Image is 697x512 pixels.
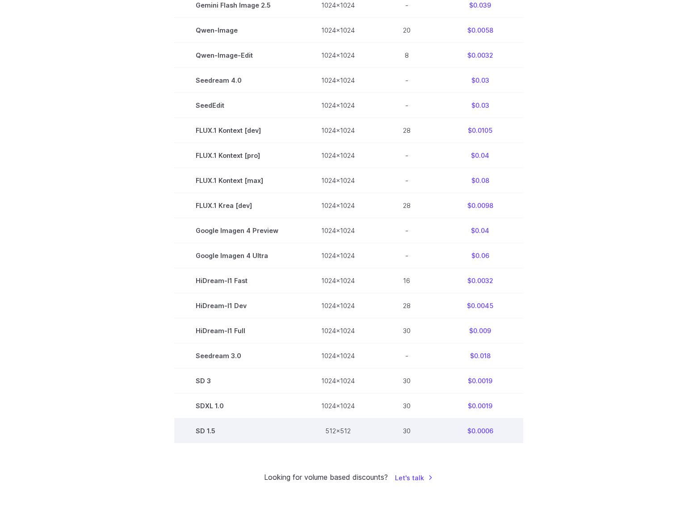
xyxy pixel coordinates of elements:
td: 1024x1024 [300,42,376,68]
td: $0.0019 [437,368,523,394]
td: $0.03 [437,68,523,93]
td: 28 [376,193,437,218]
td: 30 [376,394,437,419]
td: $0.08 [437,168,523,193]
td: 1024x1024 [300,318,376,343]
td: - [376,68,437,93]
td: $0.0032 [437,268,523,293]
td: 1024x1024 [300,343,376,368]
td: 1024x1024 [300,218,376,243]
small: Looking for volume based discounts? [264,472,388,483]
td: 1024x1024 [300,168,376,193]
td: 1024x1024 [300,368,376,394]
td: 1024x1024 [300,143,376,168]
td: 8 [376,42,437,68]
td: HiDream-I1 Dev [174,293,300,318]
a: Let's talk [395,473,433,483]
td: 1024x1024 [300,293,376,318]
td: 1024x1024 [300,243,376,268]
td: $0.0032 [437,42,523,68]
td: Seedream 4.0 [174,68,300,93]
td: $0.0019 [437,394,523,419]
td: $0.0058 [437,17,523,42]
td: 1024x1024 [300,118,376,143]
td: 30 [376,419,437,444]
td: 28 [376,293,437,318]
td: Google Imagen 4 Preview [174,218,300,243]
td: $0.009 [437,318,523,343]
td: SeedEdit [174,93,300,118]
td: $0.0098 [437,193,523,218]
td: $0.0105 [437,118,523,143]
td: 1024x1024 [300,268,376,293]
td: 30 [376,368,437,394]
td: - [376,143,437,168]
td: HiDream-I1 Full [174,318,300,343]
td: $0.018 [437,343,523,368]
td: FLUX.1 Kontext [pro] [174,143,300,168]
td: HiDream-I1 Fast [174,268,300,293]
td: SD 1.5 [174,419,300,444]
td: SDXL 1.0 [174,394,300,419]
td: $0.0045 [437,293,523,318]
td: 16 [376,268,437,293]
td: FLUX.1 Kontext [max] [174,168,300,193]
td: 28 [376,118,437,143]
td: 1024x1024 [300,394,376,419]
td: $0.04 [437,218,523,243]
td: - [376,168,437,193]
td: 20 [376,17,437,42]
td: 1024x1024 [300,193,376,218]
td: FLUX.1 Kontext [dev] [174,118,300,143]
td: 30 [376,318,437,343]
td: Qwen-Image [174,17,300,42]
td: 1024x1024 [300,17,376,42]
td: Seedream 3.0 [174,343,300,368]
td: - [376,343,437,368]
td: - [376,93,437,118]
td: SD 3 [174,368,300,394]
td: Google Imagen 4 Ultra [174,243,300,268]
td: Qwen-Image-Edit [174,42,300,68]
td: $0.06 [437,243,523,268]
td: $0.0006 [437,419,523,444]
td: FLUX.1 Krea [dev] [174,193,300,218]
td: $0.03 [437,93,523,118]
td: $0.04 [437,143,523,168]
td: 1024x1024 [300,68,376,93]
td: 512x512 [300,419,376,444]
td: - [376,243,437,268]
td: - [376,218,437,243]
td: 1024x1024 [300,93,376,118]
